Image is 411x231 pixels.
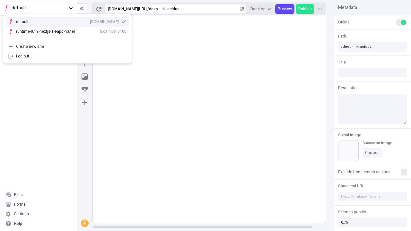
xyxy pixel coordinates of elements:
div: runtime-0.19-nextjs-14-app-router [16,29,75,34]
span: default [12,4,66,12]
span: Preview [278,6,292,12]
div: Settings [14,211,29,217]
span: Canonical URL [338,183,364,189]
span: Exclude from search engines [338,169,390,175]
button: Choose [363,148,382,158]
div: Suggestions [3,14,132,39]
span: Description [338,85,359,91]
button: Button [79,84,91,95]
div: [DOMAIN_NAME] [90,19,119,24]
span: Choose [365,150,380,155]
button: Image [79,71,91,82]
div: localhost:3100 [100,29,127,34]
div: A [82,220,88,227]
span: Sitemap priority [338,209,366,215]
div: Help [14,221,22,226]
span: Desktop [250,6,266,12]
div: / [147,6,149,12]
div: [URL][DOMAIN_NAME] [108,6,147,12]
div: deep-link-acidus [149,6,239,12]
span: Social Image [338,132,361,138]
button: Publish [296,4,314,14]
button: Preview [275,4,294,14]
div: default [16,19,39,24]
div: Forms [14,202,26,207]
span: Publish [298,6,312,12]
span: Title [338,59,346,65]
span: Online [338,19,350,25]
span: Path [338,33,346,39]
button: Text [79,58,91,70]
button: Desktop [248,4,274,14]
div: Files [14,192,23,197]
input: https://makeswift.com [338,192,407,201]
div: Choose an image [363,141,392,145]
